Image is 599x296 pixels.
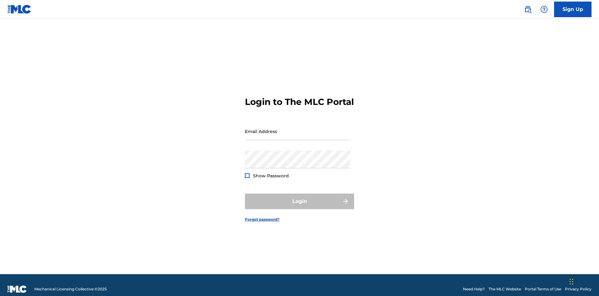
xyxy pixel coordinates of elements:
[489,286,521,292] a: The MLC Website
[540,6,548,13] img: help
[522,3,534,16] a: Public Search
[245,217,280,222] a: Forgot password?
[554,2,592,17] a: Sign Up
[7,285,27,293] img: logo
[570,272,573,291] div: Drag
[565,286,592,292] a: Privacy Policy
[253,173,289,179] span: Show Password
[524,6,532,13] img: search
[7,5,32,14] img: MLC Logo
[568,266,599,296] iframe: Chat Widget
[463,286,485,292] a: Need Help?
[538,3,550,16] div: Help
[34,286,107,292] span: Mechanical Licensing Collective © 2025
[525,286,561,292] a: Portal Terms of Use
[245,96,354,107] h3: Login to The MLC Portal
